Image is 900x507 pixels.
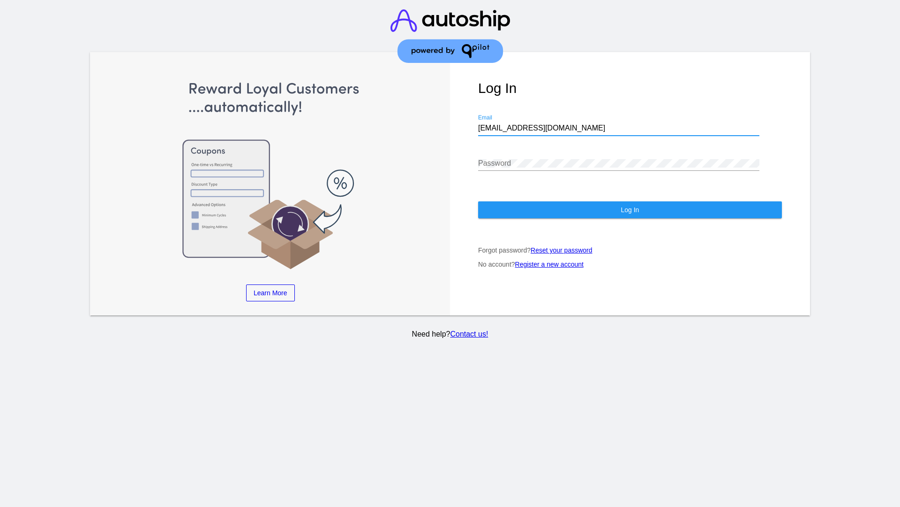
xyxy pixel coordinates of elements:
[478,201,782,218] button: Log In
[254,289,287,297] span: Learn More
[531,246,592,254] a: Reset your password
[119,80,422,270] img: Apply Coupons Automatically to Scheduled Orders with QPilot
[478,80,782,96] h1: Log In
[621,206,639,214] span: Log In
[478,261,782,268] p: No account?
[450,330,488,338] a: Contact us!
[515,261,584,268] a: Register a new account
[478,246,782,254] p: Forgot password?
[478,124,759,132] input: Email
[89,330,812,338] p: Need help?
[246,284,295,301] a: Learn More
